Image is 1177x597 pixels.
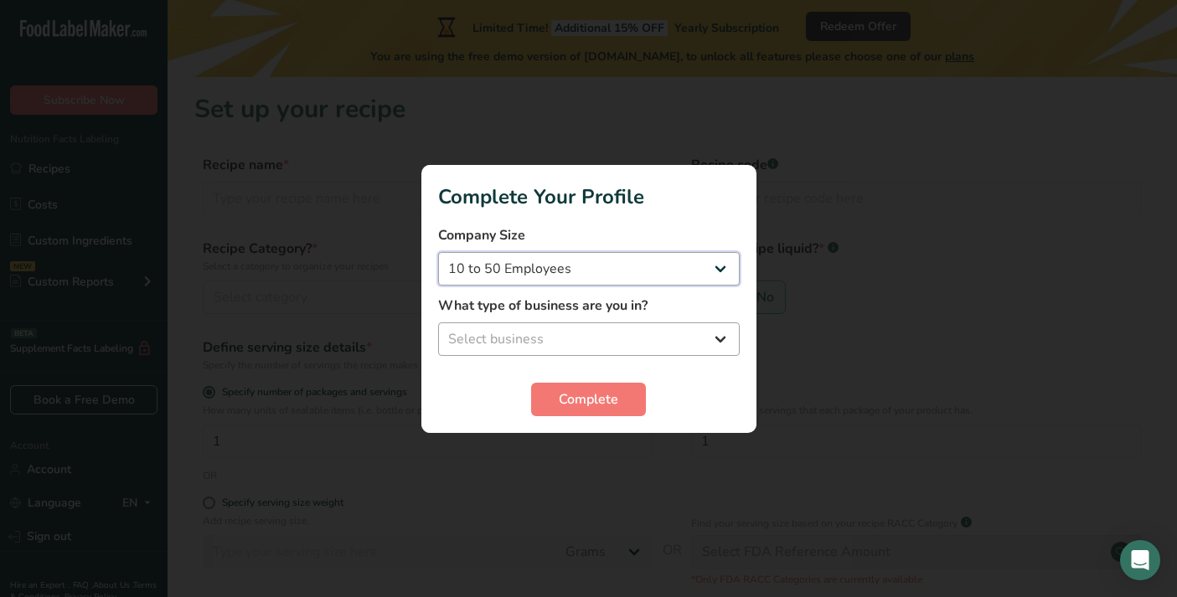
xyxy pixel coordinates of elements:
[438,296,740,316] label: What type of business are you in?
[438,182,740,212] h1: Complete Your Profile
[438,225,740,245] label: Company Size
[531,383,646,416] button: Complete
[1120,540,1160,580] div: Open Intercom Messenger
[559,389,618,409] span: Complete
